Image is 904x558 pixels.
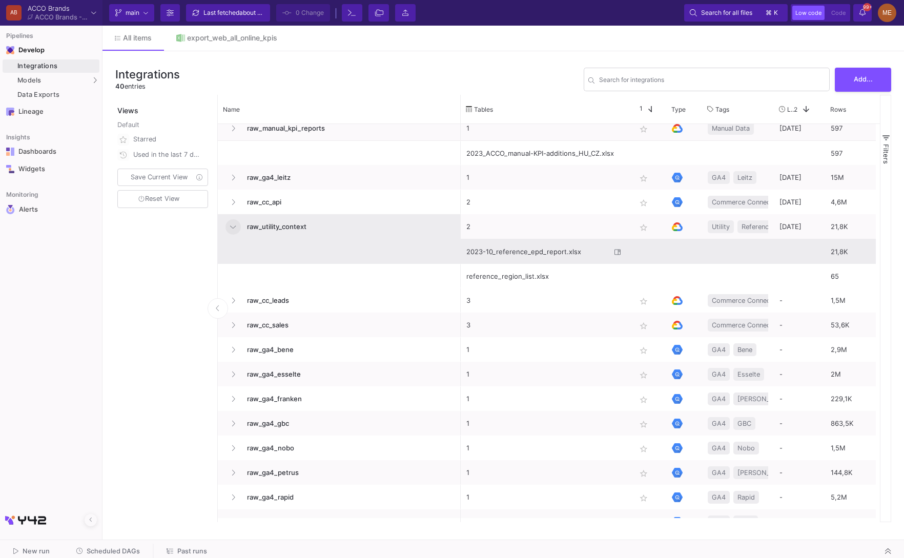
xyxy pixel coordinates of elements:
[123,34,152,42] span: All items
[3,42,99,58] mat-expansion-panel-header: Navigation iconDevelop
[825,436,876,460] div: 1,5M
[466,411,625,436] p: 1
[87,547,140,555] span: Scheduled DAGs
[825,485,876,509] div: 5,2M
[635,105,643,114] span: 1
[466,436,625,460] p: 1
[763,7,782,19] button: ⌘k
[18,148,85,156] div: Dashboards
[875,4,896,22] button: ME
[241,313,455,337] span: raw_cc_sales
[35,14,87,20] div: ACCO Brands - Main
[115,68,180,81] h3: Integrations
[835,68,891,92] button: Add...
[825,362,876,386] div: 2M
[18,46,34,54] div: Develop
[599,77,825,85] input: Search for name, tables, ...
[241,190,455,214] span: raw_cc_api
[684,4,788,22] button: Search for all files⌘k
[3,161,99,177] a: Navigation iconWidgets
[712,362,726,386] span: GA4
[466,116,625,140] p: 1
[712,288,779,313] span: Commerce Connector
[133,132,202,147] div: Starred
[466,313,625,337] p: 3
[825,264,876,288] div: 65
[241,461,455,485] span: raw_ga4_petrus
[117,190,208,208] button: Reset View
[638,320,650,332] mat-icon: star_border
[17,91,97,99] div: Data Exports
[712,190,779,214] span: Commerce Connector
[466,485,625,509] p: 1
[3,88,99,101] a: Data Exports
[6,108,14,116] img: Navigation icon
[241,362,455,386] span: raw_ga4_esselte
[672,197,683,208] img: Google BigQuery
[878,4,896,22] div: ME
[774,7,778,19] span: k
[825,116,876,140] div: 597
[672,467,683,478] img: Google BigQuery
[712,313,779,337] span: Commerce Connector
[466,190,625,214] p: 2
[794,106,797,113] span: 2
[466,215,625,239] p: 2
[825,460,876,485] div: 144,8K
[825,386,876,411] div: 229,1K
[638,492,650,504] mat-icon: star_border
[825,313,876,337] div: 53,6K
[830,106,846,113] span: Rows
[774,460,825,485] div: -
[774,411,825,436] div: -
[825,165,876,190] div: 15M
[638,394,650,406] mat-icon: star_border
[882,144,890,164] span: Filters
[774,386,825,411] div: -
[28,5,87,12] div: ACCO Brands
[828,6,849,20] button: Code
[638,516,650,529] mat-icon: star_border
[3,201,99,218] a: Navigation iconAlerts
[712,485,726,509] span: GA4
[218,239,461,263] div: Press SPACE to select this row.
[737,461,792,485] span: [PERSON_NAME]
[774,116,825,140] div: [DATE]
[638,221,650,234] mat-icon: star_border
[115,132,210,147] button: Starred
[825,288,876,313] div: 1,5M
[712,436,726,460] span: GA4
[117,120,210,132] div: Default
[6,46,14,54] img: Navigation icon
[241,387,455,411] span: raw_ga4_franken
[115,95,212,116] div: Views
[712,215,730,239] span: Utility
[241,436,455,460] span: raw_ga4_nobo
[466,166,625,190] p: 1
[241,485,455,509] span: raw_ga4_rapid
[117,169,208,186] button: Save Current View
[638,172,650,184] mat-icon: star_border
[638,443,650,455] mat-icon: star_border
[712,116,750,140] span: Manual Data
[218,263,461,288] div: Press SPACE to select this row.
[3,104,99,120] a: Navigation iconLineage
[466,264,625,288] div: reference_region_list.xlsx
[638,418,650,430] mat-icon: star_border
[241,411,455,436] span: raw_ga4_gbc
[774,214,825,239] div: [DATE]
[712,510,726,534] span: GA4
[712,411,726,436] span: GA4
[672,344,683,355] img: Google BigQuery
[672,418,683,429] img: Google BigQuery
[19,205,86,214] div: Alerts
[672,492,683,503] img: Google BigQuery
[737,338,752,362] span: Bene
[712,338,726,362] span: GA4
[17,76,42,85] span: Models
[825,141,876,165] div: 597
[176,34,185,43] img: Tab icon
[186,4,270,22] button: Last fetchedabout 3 hours ago
[787,106,794,113] span: Last Used
[241,166,455,190] span: raw_ga4_leitz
